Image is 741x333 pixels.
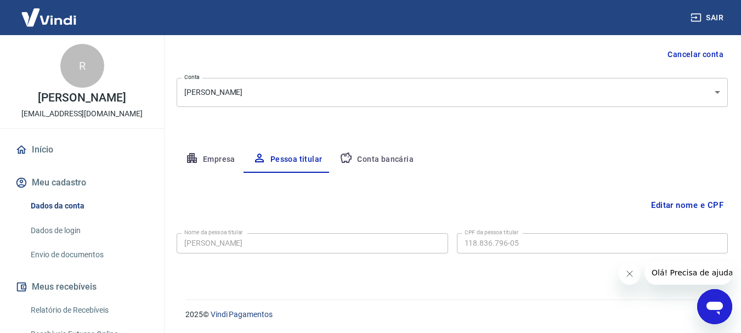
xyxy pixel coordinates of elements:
a: Relatório de Recebíveis [26,299,151,321]
img: Vindi [13,1,84,34]
button: Meu cadastro [13,171,151,195]
a: Início [13,138,151,162]
label: Nome da pessoa titular [184,228,243,236]
button: Cancelar conta [663,44,728,65]
button: Sair [688,8,728,28]
label: CPF da pessoa titular [465,228,519,236]
button: Pessoa titular [244,146,331,173]
button: Empresa [177,146,244,173]
p: 2025 © [185,309,715,320]
a: Vindi Pagamentos [211,310,273,319]
div: R [60,44,104,88]
p: [EMAIL_ADDRESS][DOMAIN_NAME] [21,108,143,120]
iframe: Mensagem da empresa [645,261,732,285]
button: Editar nome e CPF [647,195,728,216]
label: Conta [184,73,200,81]
button: Meus recebíveis [13,275,151,299]
a: Dados da conta [26,195,151,217]
p: [PERSON_NAME] [38,92,126,104]
iframe: Fechar mensagem [619,263,641,285]
a: Dados de login [26,219,151,242]
a: Envio de documentos [26,244,151,266]
iframe: Botão para abrir a janela de mensagens [697,289,732,324]
div: [PERSON_NAME] [177,78,728,107]
span: Olá! Precisa de ajuda? [7,8,92,16]
button: Conta bancária [331,146,422,173]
